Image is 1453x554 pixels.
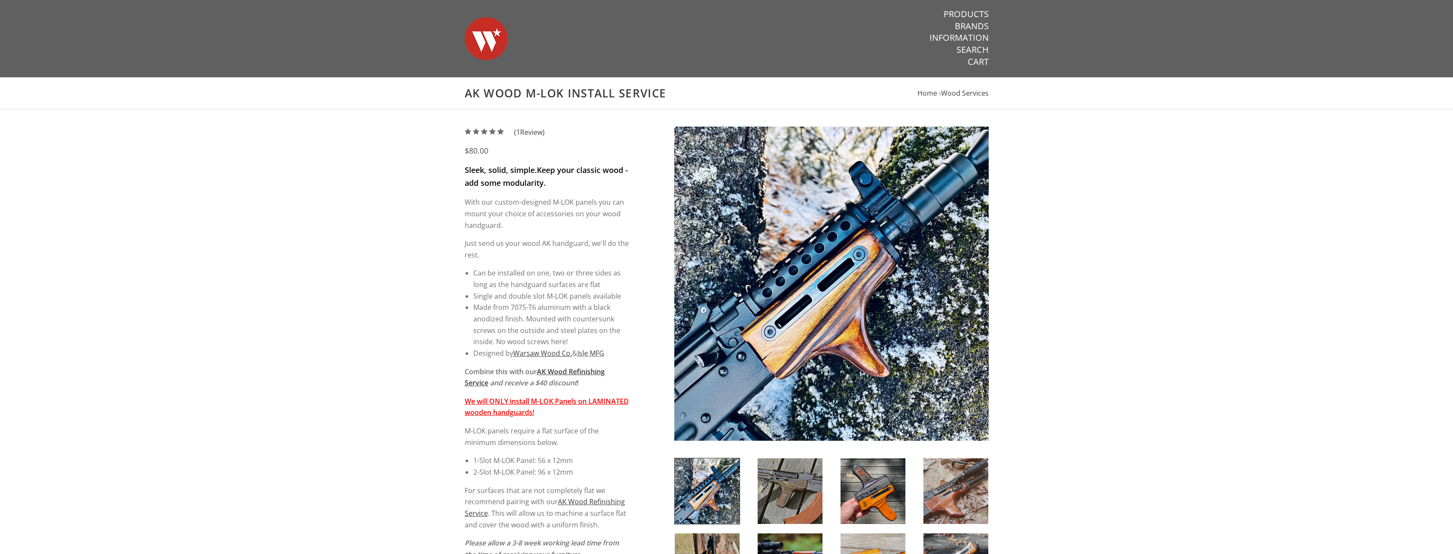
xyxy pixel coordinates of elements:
[473,455,629,466] li: 1-Slot M-LOK Panel: 56 x 12mm
[917,88,937,98] a: Home
[473,348,629,359] li: Designed by &
[955,21,989,32] a: Brands
[674,127,989,441] img: AK Wood M-LOK Install Service
[490,378,577,387] em: and receive a $40 discount
[923,458,988,524] img: AK Wood M-LOK Install Service
[841,458,905,524] img: AK Wood M-LOK Install Service
[465,425,629,448] p: M-LOK panels require a flat surface of the minimum dimensions below.
[956,44,989,55] a: Search
[675,458,740,524] img: AK Wood M-LOK Install Service
[465,127,545,137] a: (1Review)
[465,9,508,69] img: Warsaw Wood Co.
[473,302,629,348] li: Made from 7075-T6 aluminum with a black anodized finish. Mounted with countersunk screws on the o...
[473,466,629,478] li: 2-Slot M-LOK Panel: 96 x 12mm
[465,145,488,156] span: $80.00
[944,9,989,20] a: Products
[465,367,605,388] strong: Combine this with our !
[758,458,822,524] img: AK Wood M-LOK Install Service
[516,127,520,137] span: 1
[465,165,628,188] strong: Keep your classic wood - add some modularity.
[929,32,989,43] a: Information
[968,56,989,67] a: Cart
[514,127,545,138] span: ( Review)
[465,86,989,100] h1: AK Wood M-LOK Install Service
[513,348,572,358] a: Warsaw Wood Co.
[939,88,989,99] li: ›
[465,497,625,518] a: AK Wood Refinishing Service
[941,88,989,98] a: Wood Services
[577,348,604,358] a: Isle MFG
[465,485,629,531] p: For surfaces that are not completely flat we recommend pairing with our . This will allow us to m...
[465,197,629,231] p: With our custom-designed M-LOK panels you can mount your choice of accessories on your wood handg...
[465,165,537,175] strong: Sleek, solid, simple.
[473,291,629,302] li: Single and double slot M-LOK panels available
[473,267,629,290] li: Can be installed on one, two or three sides as long as the handguard surfaces are flat
[465,238,629,260] p: Just send us your wood AK handguard, we'll do the rest.
[465,397,629,418] strong: We will ONLY install M-LOK Panels on LAMINATED wooden handguards!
